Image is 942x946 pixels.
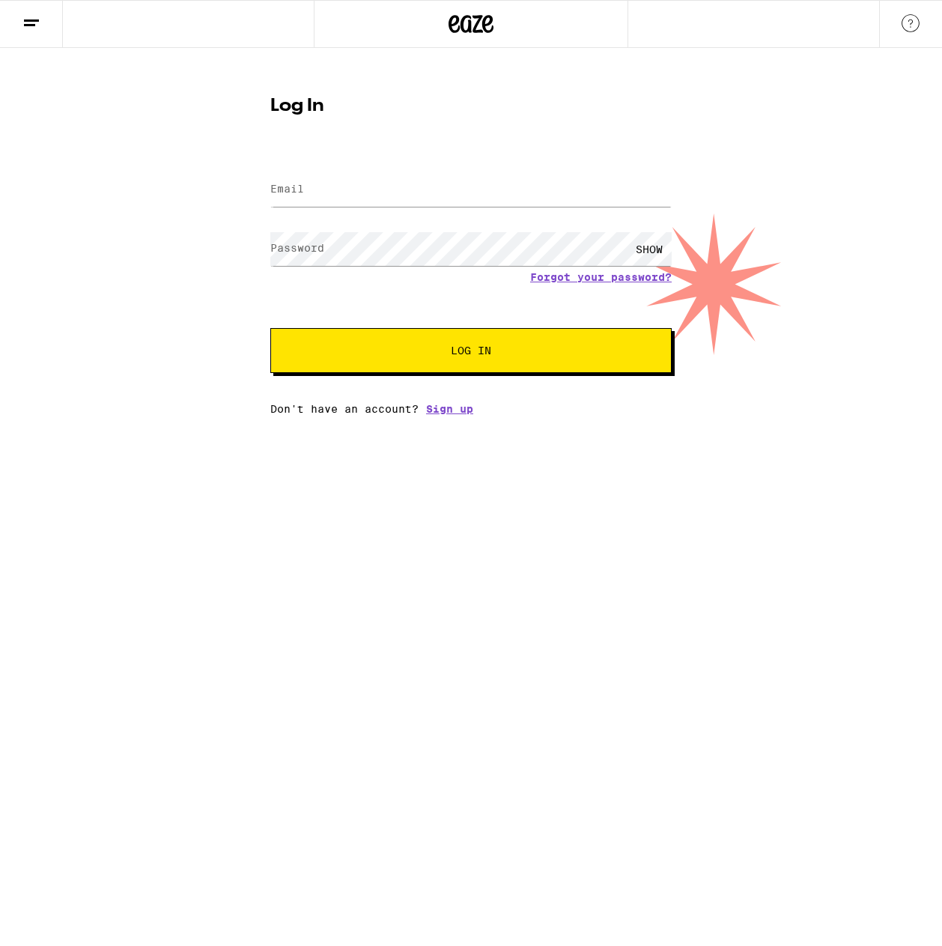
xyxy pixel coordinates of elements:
div: Don't have an account? [270,403,672,415]
a: Sign up [426,403,473,415]
label: Email [270,183,304,195]
button: Log In [270,328,672,373]
label: Password [270,242,324,254]
span: Hi. Need any help? [9,10,108,22]
span: Log In [451,345,491,356]
a: Forgot your password? [530,271,672,283]
input: Email [270,173,672,207]
h1: Log In [270,97,672,115]
div: SHOW [627,232,672,266]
